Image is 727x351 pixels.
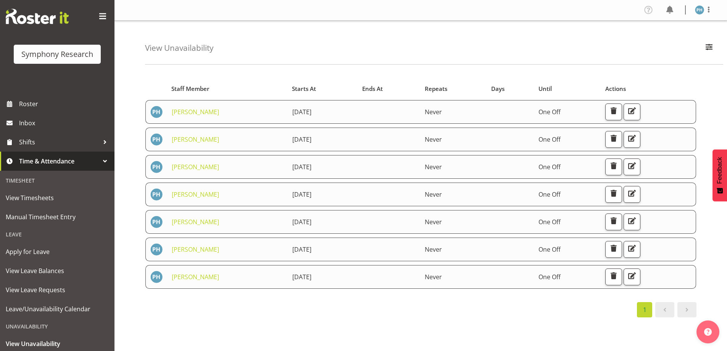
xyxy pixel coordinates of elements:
span: Shifts [19,136,99,148]
a: Apply for Leave [2,242,113,261]
span: Inbox [19,117,111,129]
span: Ends At [362,84,383,93]
a: [PERSON_NAME] [172,190,219,199]
span: Repeats [425,84,447,93]
span: View Leave Requests [6,284,109,296]
a: Manual Timesheet Entry [2,207,113,226]
button: Delete Unavailability [605,241,622,258]
button: Edit Unavailability [624,186,640,203]
span: Feedback [716,157,723,184]
button: Edit Unavailability [624,104,640,120]
span: [DATE] [292,135,311,144]
span: One Off [538,245,561,254]
a: [PERSON_NAME] [172,273,219,281]
span: Never [425,218,442,226]
div: Leave [2,226,113,242]
a: [PERSON_NAME] [172,163,219,171]
span: [DATE] [292,163,311,171]
span: [DATE] [292,108,311,116]
button: Delete Unavailability [605,186,622,203]
button: Delete Unavailability [605,214,622,230]
button: Edit Unavailability [624,131,640,148]
span: View Timesheets [6,192,109,204]
img: paul-hitchfield1916.jpg [150,133,163,146]
h4: View Unavailability [145,44,213,52]
span: Days [491,84,505,93]
a: Leave/Unavailability Calendar [2,299,113,319]
span: [DATE] [292,190,311,199]
span: One Off [538,135,561,144]
button: Delete Unavailability [605,159,622,175]
span: Manual Timesheet Entry [6,211,109,223]
img: Rosterit website logo [6,9,69,24]
button: Delete Unavailability [605,131,622,148]
span: Time & Attendance [19,155,99,167]
img: help-xxl-2.png [704,328,712,336]
span: Never [425,273,442,281]
span: Never [425,163,442,171]
button: Edit Unavailability [624,159,640,175]
img: paul-hitchfield1916.jpg [150,106,163,118]
img: paul-hitchfield1916.jpg [150,243,163,256]
div: Symphony Research [21,49,93,60]
a: [PERSON_NAME] [172,108,219,116]
img: paul-hitchfield1916.jpg [150,271,163,283]
button: Filter Employees [701,40,717,57]
span: Apply for Leave [6,246,109,257]
a: [PERSON_NAME] [172,218,219,226]
a: View Timesheets [2,188,113,207]
span: [DATE] [292,218,311,226]
span: One Off [538,273,561,281]
span: Roster [19,98,111,110]
button: Feedback - Show survey [712,149,727,201]
a: [PERSON_NAME] [172,135,219,144]
span: One Off [538,218,561,226]
span: Never [425,245,442,254]
span: One Off [538,163,561,171]
button: Edit Unavailability [624,214,640,230]
span: Starts At [292,84,316,93]
span: Leave/Unavailability Calendar [6,303,109,315]
button: Delete Unavailability [605,104,622,120]
span: [DATE] [292,245,311,254]
span: Actions [605,84,626,93]
a: View Leave Balances [2,261,113,280]
span: Staff Member [171,84,210,93]
a: View Leave Requests [2,280,113,299]
img: paul-hitchfield1916.jpg [695,5,704,15]
img: paul-hitchfield1916.jpg [150,216,163,228]
span: One Off [538,190,561,199]
img: paul-hitchfield1916.jpg [150,188,163,201]
button: Edit Unavailability [624,241,640,258]
button: Edit Unavailability [624,269,640,285]
span: One Off [538,108,561,116]
span: Never [425,190,442,199]
span: View Leave Balances [6,265,109,277]
span: Until [538,84,552,93]
span: Never [425,135,442,144]
div: Timesheet [2,173,113,188]
span: View Unavailability [6,338,109,349]
button: Delete Unavailability [605,269,622,285]
img: paul-hitchfield1916.jpg [150,161,163,173]
a: [PERSON_NAME] [172,245,219,254]
span: Never [425,108,442,116]
div: Unavailability [2,319,113,334]
span: [DATE] [292,273,311,281]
